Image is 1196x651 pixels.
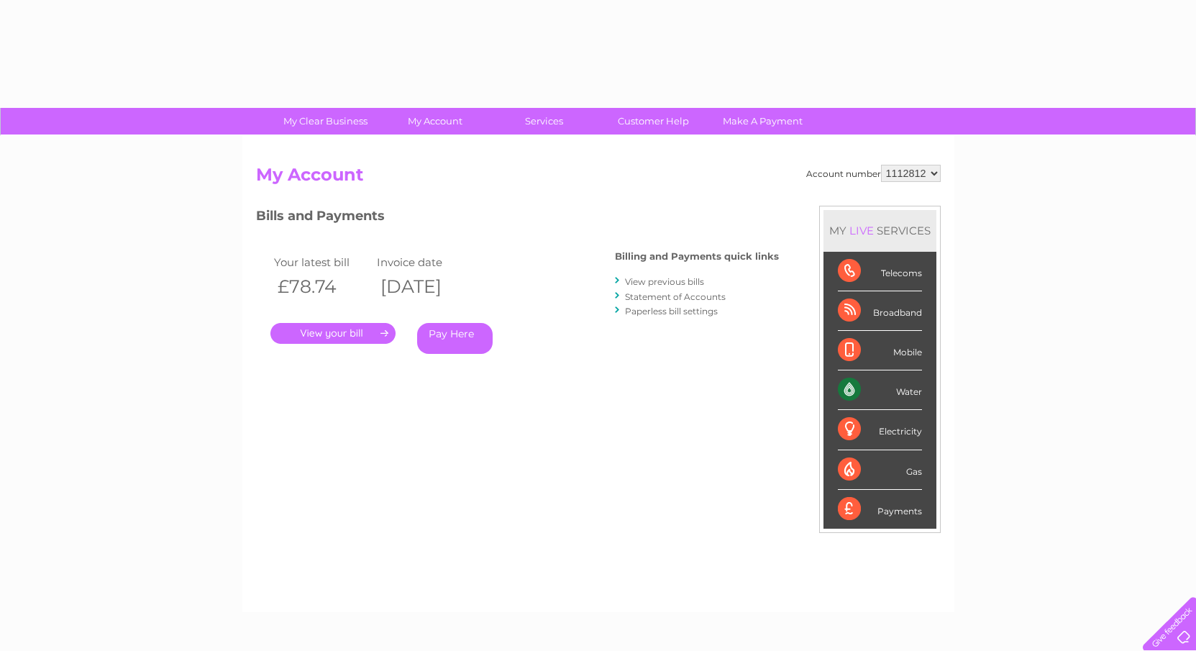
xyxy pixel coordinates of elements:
th: [DATE] [373,272,477,301]
div: LIVE [846,224,877,237]
a: My Account [375,108,494,135]
div: Account number [806,165,941,182]
div: Payments [838,490,922,529]
a: Pay Here [417,323,493,354]
div: Broadband [838,291,922,331]
a: Make A Payment [703,108,822,135]
div: Electricity [838,410,922,450]
a: Statement of Accounts [625,291,726,302]
div: Mobile [838,331,922,370]
a: My Clear Business [266,108,385,135]
a: Customer Help [594,108,713,135]
a: View previous bills [625,276,704,287]
a: Services [485,108,603,135]
div: Gas [838,450,922,490]
a: . [270,323,396,344]
h4: Billing and Payments quick links [615,251,779,262]
th: £78.74 [270,272,374,301]
h3: Bills and Payments [256,206,779,231]
a: Paperless bill settings [625,306,718,317]
td: Your latest bill [270,252,374,272]
h2: My Account [256,165,941,192]
div: Telecoms [838,252,922,291]
div: Water [838,370,922,410]
div: MY SERVICES [823,210,936,251]
td: Invoice date [373,252,477,272]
